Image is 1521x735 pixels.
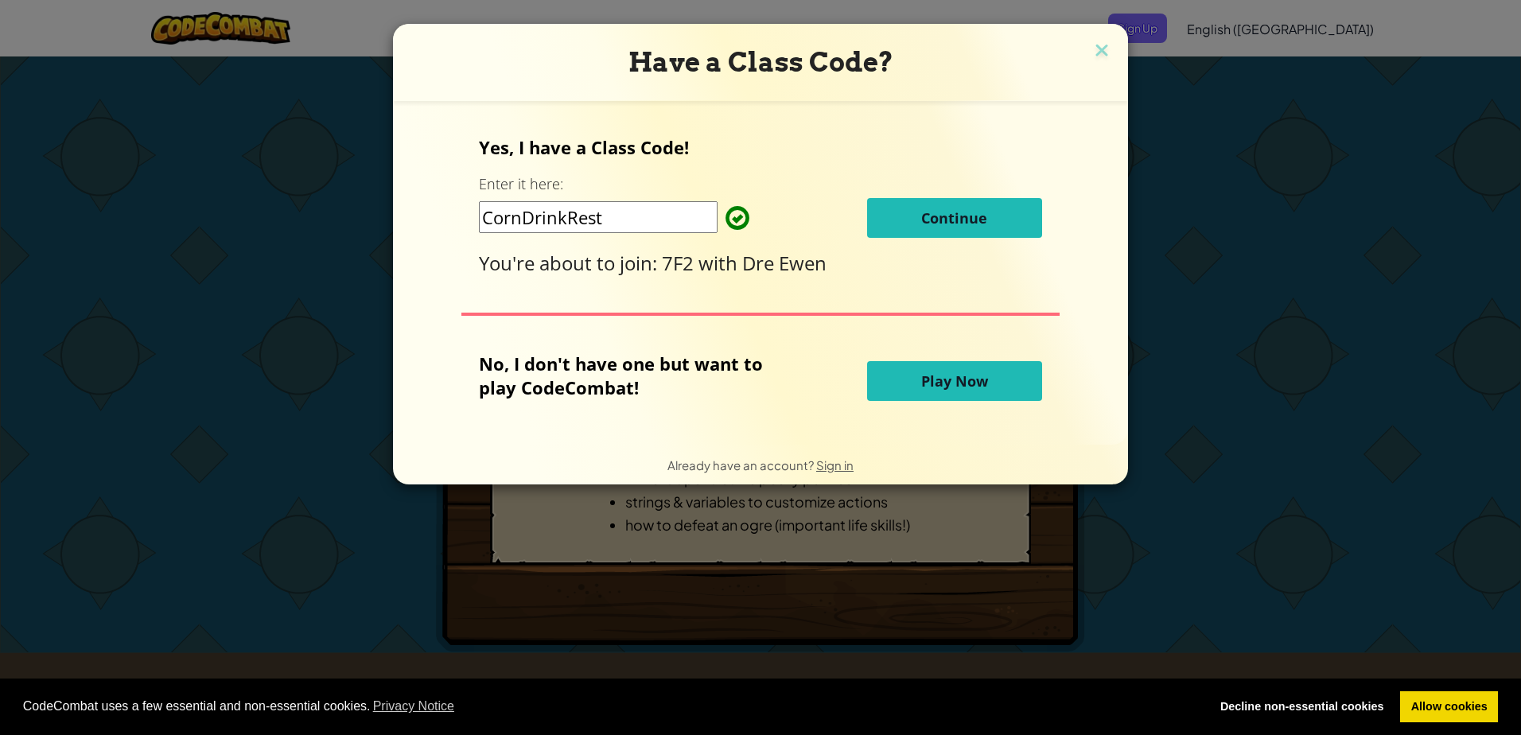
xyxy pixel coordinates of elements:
span: Continue [921,208,987,227]
p: Yes, I have a Class Code! [479,135,1041,159]
a: learn more about cookies [371,694,457,718]
span: You're about to join: [479,250,662,276]
span: with [698,250,742,276]
span: Already have an account? [667,457,816,472]
span: Play Now [921,371,988,391]
a: deny cookies [1209,691,1395,723]
span: Have a Class Code? [628,46,893,78]
a: allow cookies [1400,691,1498,723]
a: Sign in [816,457,854,472]
span: Dre Ewen [742,250,827,276]
span: CodeCombat uses a few essential and non-essential cookies. [23,694,1197,718]
label: Enter it here: [479,174,563,194]
img: close icon [1091,40,1112,64]
span: 7F2 [662,250,698,276]
button: Continue [867,198,1042,238]
button: Play Now [867,361,1042,401]
p: No, I don't have one but want to play CodeCombat! [479,352,787,399]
